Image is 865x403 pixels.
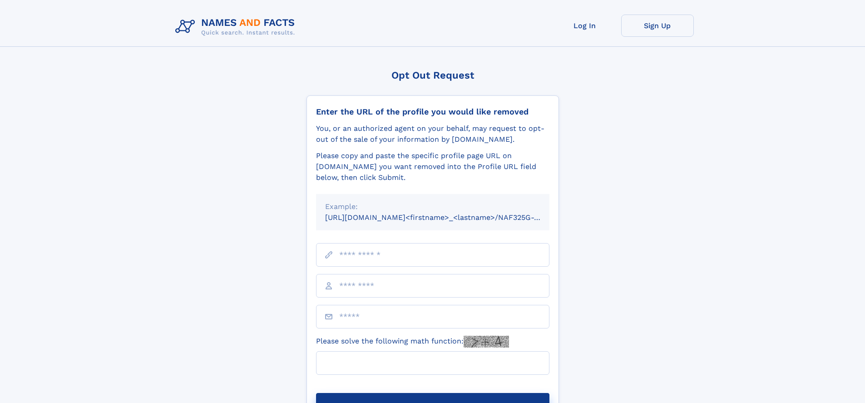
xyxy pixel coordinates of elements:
[316,107,549,117] div: Enter the URL of the profile you would like removed
[316,150,549,183] div: Please copy and paste the specific profile page URL on [DOMAIN_NAME] you want removed into the Pr...
[325,213,567,222] small: [URL][DOMAIN_NAME]<firstname>_<lastname>/NAF325G-xxxxxxxx
[621,15,694,37] a: Sign Up
[306,70,559,81] div: Opt Out Request
[549,15,621,37] a: Log In
[316,336,509,348] label: Please solve the following math function:
[316,123,549,145] div: You, or an authorized agent on your behalf, may request to opt-out of the sale of your informatio...
[325,201,540,212] div: Example:
[172,15,302,39] img: Logo Names and Facts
